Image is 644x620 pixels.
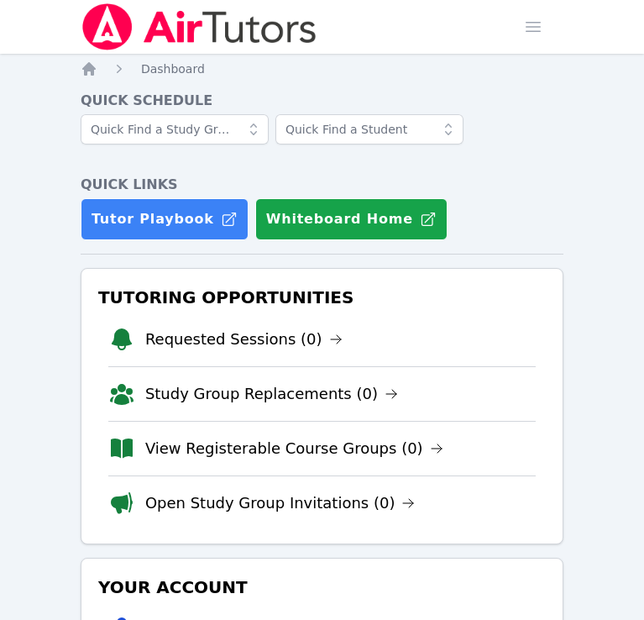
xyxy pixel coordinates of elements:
[255,198,448,240] button: Whiteboard Home
[275,114,463,144] input: Quick Find a Student
[145,382,398,406] a: Study Group Replacements (0)
[81,91,563,111] h4: Quick Schedule
[81,175,563,195] h4: Quick Links
[81,114,269,144] input: Quick Find a Study Group
[95,282,549,313] h3: Tutoring Opportunities
[81,60,563,77] nav: Breadcrumb
[81,198,249,240] a: Tutor Playbook
[141,62,205,76] span: Dashboard
[141,60,205,77] a: Dashboard
[145,437,443,460] a: View Registerable Course Groups (0)
[81,3,318,50] img: Air Tutors
[95,572,549,602] h3: Your Account
[145,491,416,515] a: Open Study Group Invitations (0)
[145,328,343,351] a: Requested Sessions (0)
